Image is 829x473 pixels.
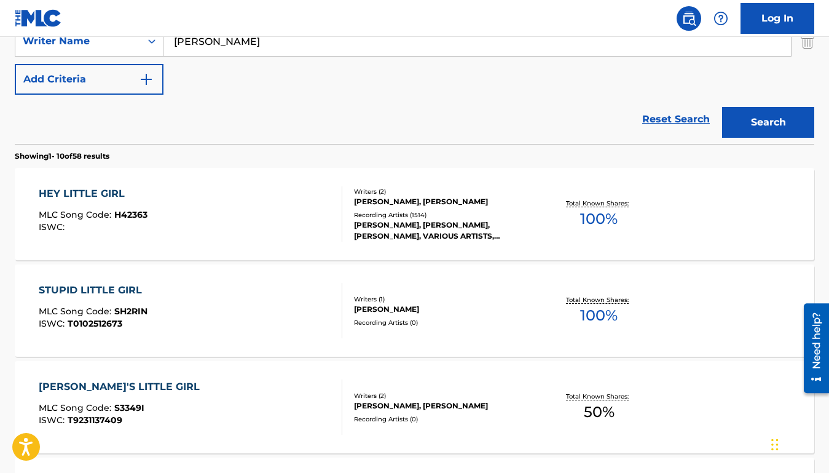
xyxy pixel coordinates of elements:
[354,318,532,327] div: Recording Artists ( 0 )
[15,361,814,453] a: [PERSON_NAME]'S LITTLE GIRLMLC Song Code:S3349IISWC:T9231137409Writers (2)[PERSON_NAME], [PERSON_...
[677,6,701,31] a: Public Search
[709,6,733,31] div: Help
[39,402,114,413] span: MLC Song Code :
[354,295,532,304] div: Writers ( 1 )
[354,415,532,424] div: Recording Artists ( 0 )
[580,304,618,327] span: 100 %
[114,209,147,220] span: H42363
[354,304,532,315] div: [PERSON_NAME]
[15,151,109,162] p: Showing 1 - 10 of 58 results
[682,11,696,26] img: search
[584,401,615,423] span: 50 %
[39,380,206,394] div: [PERSON_NAME]'S LITTLE GIRL
[566,199,632,208] p: Total Known Shares:
[15,264,814,357] a: STUPID LITTLE GIRLMLC Song Code:SH2RINISWC:T0102512673Writers (1)[PERSON_NAME]Recording Artists (...
[354,196,532,207] div: [PERSON_NAME], [PERSON_NAME]
[636,106,716,133] a: Reset Search
[114,402,144,413] span: S3349I
[15,9,62,27] img: MLC Logo
[566,392,632,401] p: Total Known Shares:
[39,283,148,298] div: STUPID LITTLE GIRL
[23,34,133,49] div: Writer Name
[713,11,728,26] img: help
[771,426,779,463] div: Drag
[39,221,68,233] span: ISWC :
[39,186,147,201] div: HEY LITTLE GIRL
[15,64,163,95] button: Add Criteria
[580,208,618,230] span: 100 %
[39,306,114,317] span: MLC Song Code :
[68,318,122,329] span: T0102512673
[354,400,532,411] div: [PERSON_NAME], [PERSON_NAME]
[39,415,68,426] span: ISWC :
[354,187,532,196] div: Writers ( 2 )
[722,107,814,138] button: Search
[354,210,532,220] div: Recording Artists ( 1514 )
[795,299,829,398] iframe: Resource Center
[741,3,814,34] a: Log In
[354,391,532,400] div: Writers ( 2 )
[768,414,829,473] iframe: Chat Widget
[566,295,632,304] p: Total Known Shares:
[114,306,147,317] span: SH2RIN
[39,209,114,220] span: MLC Song Code :
[68,415,122,426] span: T9231137409
[354,220,532,242] div: [PERSON_NAME], [PERSON_NAME], [PERSON_NAME], VARIOUS ARTISTS, [PERSON_NAME], [PERSON_NAME]
[801,26,814,57] img: Delete Criterion
[15,168,814,260] a: HEY LITTLE GIRLMLC Song Code:H42363ISWC:Writers (2)[PERSON_NAME], [PERSON_NAME]Recording Artists ...
[139,72,154,87] img: 9d2ae6d4665cec9f34b9.svg
[39,318,68,329] span: ISWC :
